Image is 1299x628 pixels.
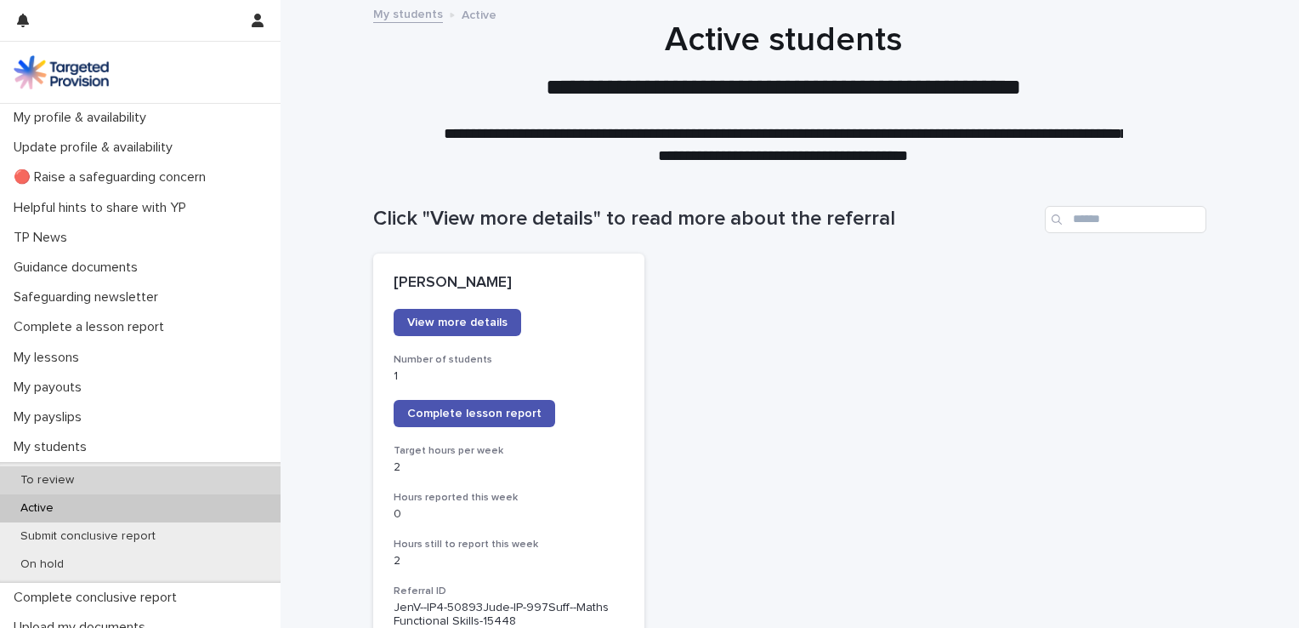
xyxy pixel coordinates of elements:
p: 2 [394,554,624,568]
p: TP News [7,230,81,246]
h3: Hours reported this week [394,491,624,505]
p: 0 [394,507,624,522]
p: My payslips [7,409,95,425]
p: Complete a lesson report [7,319,178,335]
img: M5nRWzHhSzIhMunXDL62 [14,55,109,89]
p: My profile & availability [7,110,160,126]
p: 2 [394,460,624,475]
h3: Hours still to report this week [394,538,624,551]
p: Safeguarding newsletter [7,289,172,305]
h3: Target hours per week [394,444,624,458]
p: My lessons [7,350,93,366]
p: Complete conclusive report [7,590,190,606]
h1: Click "View more details" to read more about the referral [373,207,1038,231]
p: 1 [394,369,624,384]
p: 🔴 Raise a safeguarding concern [7,169,219,186]
h3: Referral ID [394,585,624,598]
p: [PERSON_NAME] [394,274,624,293]
a: View more details [394,309,521,336]
p: My payouts [7,380,95,396]
p: Active [462,4,496,23]
p: Helpful hints to share with YP [7,200,200,216]
p: Update profile & availability [7,140,186,156]
span: Complete lesson report [407,408,542,420]
p: My students [7,439,100,455]
span: View more details [407,317,508,328]
h3: Number of students [394,353,624,367]
p: Guidance documents [7,260,151,276]
h1: Active students [366,20,1200,60]
p: To review [7,473,88,488]
input: Search [1045,206,1206,233]
p: On hold [7,557,77,572]
a: Complete lesson report [394,400,555,427]
a: My students [373,3,443,23]
p: Submit conclusive report [7,529,169,544]
p: Active [7,501,67,516]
